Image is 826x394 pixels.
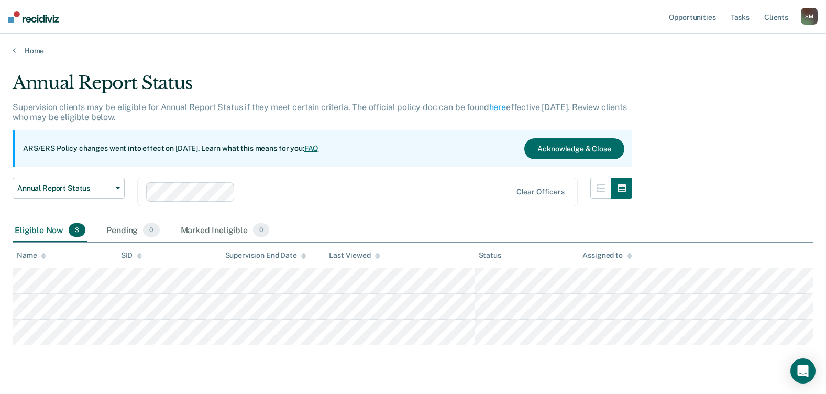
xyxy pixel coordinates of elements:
[13,72,632,102] div: Annual Report Status
[13,178,125,199] button: Annual Report Status
[13,102,627,122] p: Supervision clients may be eligible for Annual Report Status if they meet certain criteria. The o...
[304,144,319,152] a: FAQ
[801,8,818,25] div: S M
[17,184,112,193] span: Annual Report Status
[479,251,501,260] div: Status
[13,46,813,56] a: Home
[23,144,318,154] p: ARS/ERS Policy changes went into effect on [DATE]. Learn what this means for you:
[329,251,380,260] div: Last Viewed
[104,219,161,242] div: Pending0
[17,251,46,260] div: Name
[179,219,272,242] div: Marked Ineligible0
[13,219,87,242] div: Eligible Now3
[801,8,818,25] button: SM
[143,223,159,237] span: 0
[489,102,506,112] a: here
[69,223,85,237] span: 3
[121,251,142,260] div: SID
[8,11,59,23] img: Recidiviz
[524,138,624,159] button: Acknowledge & Close
[516,188,565,196] div: Clear officers
[582,251,632,260] div: Assigned to
[253,223,269,237] span: 0
[225,251,306,260] div: Supervision End Date
[790,358,816,384] div: Open Intercom Messenger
